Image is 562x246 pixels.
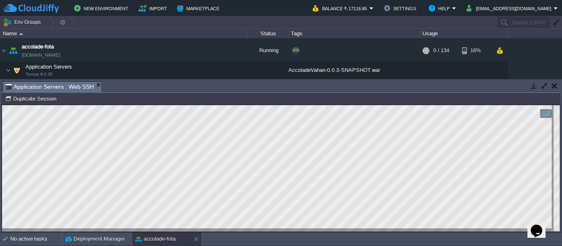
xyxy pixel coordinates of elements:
button: accolade-fota [135,235,176,243]
button: Balance ₹-17116.85 [313,3,369,13]
div: AccoladeVahan-0.0.3-SNAPSHOT.war [288,62,420,78]
a: Application ServersTomcat 9.0.30 [25,64,73,70]
button: New Environment [74,3,131,13]
span: Application Servers : Web SSH [5,82,94,92]
button: Settings [384,3,418,13]
button: Env Groups [3,16,44,28]
div: Status [248,29,288,38]
button: Duplicate Session [5,95,59,102]
img: AMDAwAAAACH5BAEAAAAALAAAAAABAAEAAAICRAEAOw== [11,62,23,78]
div: Name [1,29,247,38]
button: [EMAIL_ADDRESS][DOMAIN_NAME] [467,3,554,13]
button: Help [429,3,452,13]
img: AMDAwAAAACH5BAEAAAAALAAAAAABAAEAAAICRAEAOw== [7,39,19,62]
button: Marketplace [177,3,222,13]
img: CloudJiffy [3,3,59,14]
div: Running [247,39,288,62]
img: AMDAwAAAACH5BAEAAAAALAAAAAABAAEAAAICRAEAOw== [0,39,7,62]
button: Deployment Manager [65,235,125,243]
img: AMDAwAAAACH5BAEAAAAALAAAAAABAAEAAAICRAEAOw== [6,62,11,78]
img: AMDAwAAAACH5BAEAAAAALAAAAAABAAEAAAICRAEAOw== [19,33,23,35]
a: [DOMAIN_NAME] [22,51,60,59]
div: Tags [289,29,420,38]
a: accolade-fota [22,43,54,51]
div: 16% [462,39,489,62]
div: 0 / 134 [433,39,449,62]
span: Tomcat 9.0.30 [26,72,53,77]
span: Application Servers [25,63,73,70]
button: Import [139,3,170,13]
iframe: chat widget [527,213,554,238]
div: No active tasks [10,232,62,246]
div: Usage [420,29,507,38]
